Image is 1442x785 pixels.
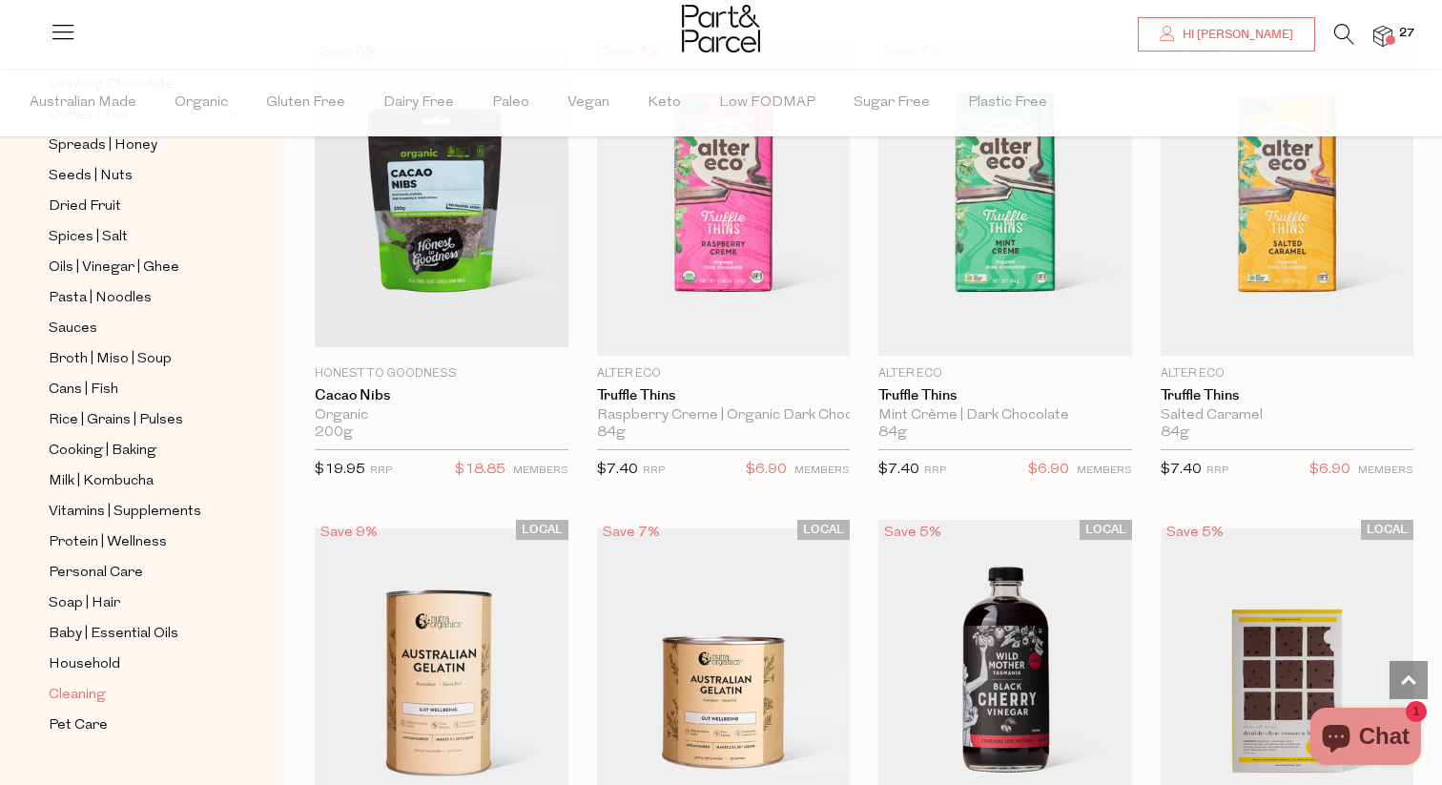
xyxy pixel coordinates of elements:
span: Household [49,653,120,676]
inbox-online-store-chat: Shopify online store chat [1305,708,1427,770]
span: Vitamins | Supplements [49,501,201,524]
span: 84g [1161,424,1189,442]
p: Alter Eco [597,365,851,382]
a: Seeds | Nuts [49,164,222,188]
span: $6.90 [1028,458,1069,483]
a: Pet Care [49,713,222,737]
a: Soap | Hair [49,591,222,615]
a: Cacao Nibs [315,387,568,404]
a: Rice | Grains | Pulses [49,408,222,432]
a: Personal Care [49,561,222,585]
a: Oils | Vinegar | Ghee [49,256,222,279]
img: Truffle Thins [597,39,851,356]
span: LOCAL [516,520,568,540]
span: Organic [175,70,228,136]
span: Cleaning [49,684,106,707]
span: Dairy Free [383,70,454,136]
span: Keto [648,70,681,136]
img: Truffle Thins [878,39,1132,356]
a: Broth | Miso | Soup [49,347,222,371]
a: Spices | Salt [49,225,222,249]
a: Truffle Thins [1161,387,1414,404]
span: $18.85 [455,458,505,483]
span: LOCAL [1361,520,1413,540]
a: Household [49,652,222,676]
a: 27 [1373,26,1392,46]
div: Mint Crème | Dark Chocolate [878,407,1132,424]
span: Personal Care [49,562,143,585]
p: Alter Eco [1161,365,1414,382]
span: LOCAL [1080,520,1132,540]
div: Salted Caramel [1161,407,1414,424]
a: Hi [PERSON_NAME] [1138,17,1315,52]
span: Cans | Fish [49,379,118,402]
div: Save 5% [878,520,947,546]
div: Save 9% [315,520,383,546]
small: MEMBERS [1077,465,1132,476]
span: Vegan [567,70,609,136]
span: Hi [PERSON_NAME] [1178,27,1293,43]
span: Sauces [49,318,97,341]
span: Pet Care [49,714,108,737]
div: Save 5% [1161,520,1229,546]
a: Truffle Thins [597,387,851,404]
span: 27 [1394,25,1419,42]
span: Soap | Hair [49,592,120,615]
span: Baby | Essential Oils [49,623,178,646]
div: Raspberry Creme | Organic Dark Chocolate [597,407,851,424]
span: Low FODMAP [719,70,815,136]
a: Spreads | Honey [49,134,222,157]
span: Gluten Free [266,70,345,136]
small: MEMBERS [1358,465,1413,476]
span: $7.40 [878,463,919,477]
span: Australian Made [30,70,136,136]
span: Dried Fruit [49,196,121,218]
span: $7.40 [597,463,638,477]
a: Pasta | Noodles [49,286,222,310]
small: RRP [370,465,392,476]
span: Sugar Free [854,70,930,136]
a: Truffle Thins [878,387,1132,404]
span: Cooking | Baking [49,440,156,463]
img: Cacao Nibs [315,48,568,346]
a: Cooking | Baking [49,439,222,463]
span: $6.90 [746,458,787,483]
span: $6.90 [1309,458,1350,483]
a: Cleaning [49,683,222,707]
small: MEMBERS [794,465,850,476]
a: Vitamins | Supplements [49,500,222,524]
span: Spices | Salt [49,226,128,249]
img: Truffle Thins [1161,39,1414,356]
span: Seeds | Nuts [49,165,133,188]
span: Protein | Wellness [49,531,167,554]
span: Rice | Grains | Pulses [49,409,183,432]
span: $7.40 [1161,463,1202,477]
a: Dried Fruit [49,195,222,218]
small: RRP [1206,465,1228,476]
span: LOCAL [797,520,850,540]
span: $19.95 [315,463,365,477]
span: Broth | Miso | Soup [49,348,172,371]
span: Paleo [492,70,529,136]
span: 200g [315,424,353,442]
small: RRP [643,465,665,476]
a: Baby | Essential Oils [49,622,222,646]
span: Milk | Kombucha [49,470,154,493]
span: Pasta | Noodles [49,287,152,310]
span: Plastic Free [968,70,1047,136]
div: Save 7% [597,520,666,546]
a: Cans | Fish [49,378,222,402]
a: Milk | Kombucha [49,469,222,493]
div: Organic [315,407,568,424]
p: Alter Eco [878,365,1132,382]
small: MEMBERS [513,465,568,476]
span: Oils | Vinegar | Ghee [49,257,179,279]
a: Sauces [49,317,222,341]
p: Honest to Goodness [315,365,568,382]
small: RRP [924,465,946,476]
span: 84g [597,424,626,442]
img: Part&Parcel [682,5,760,52]
span: Spreads | Honey [49,134,157,157]
span: 84g [878,424,907,442]
a: Protein | Wellness [49,530,222,554]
